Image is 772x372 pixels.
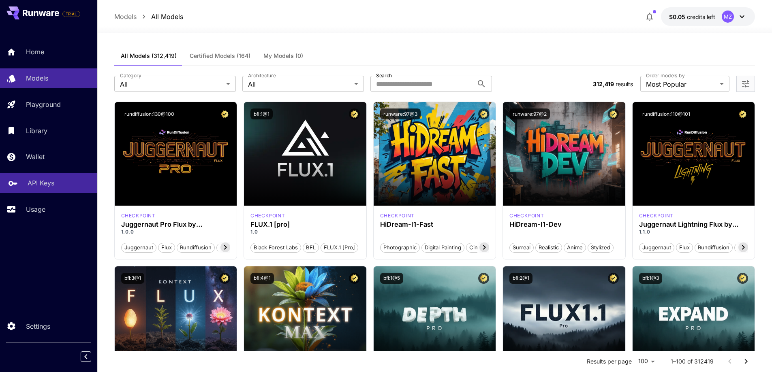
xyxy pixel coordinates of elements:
div: HiDream Dev [509,212,544,219]
p: 1–100 of 312419 [671,357,714,366]
div: fluxpro [250,212,285,219]
button: Go to next page [738,353,754,370]
span: $0.05 [669,13,687,20]
span: rundiffusion [177,244,214,252]
button: bfl:4@1 [250,273,274,284]
p: Playground [26,100,61,109]
span: Digital Painting [422,244,464,252]
span: All Models (312,419) [121,52,177,60]
span: flux [158,244,175,252]
p: 1.0.0 [121,228,231,236]
button: Surreal [509,242,534,253]
button: schnell [734,242,759,253]
p: Results per page [587,357,632,366]
span: pro [217,244,231,252]
button: Certified Model – Vetted for best performance and includes a commercial license. [349,273,360,284]
button: pro [216,242,231,253]
h3: FLUX.1 [pro] [250,221,360,228]
button: Certified Model – Vetted for best performance and includes a commercial license. [349,108,360,119]
span: Black Forest Labs [251,244,301,252]
button: flux [676,242,693,253]
button: Collapse sidebar [81,351,91,362]
button: FLUX.1 [pro] [321,242,358,253]
span: results [616,81,633,87]
button: bfl:1@1 [250,108,273,119]
button: Photographic [380,242,420,253]
span: Realistic [536,244,562,252]
button: Certified Model – Vetted for best performance and includes a commercial license. [478,273,489,284]
p: Home [26,47,44,57]
div: $0.05 [669,13,715,21]
button: Anime [564,242,586,253]
button: Realistic [535,242,562,253]
h3: Juggernaut Lightning Flux by RunDiffusion [639,221,748,228]
label: Category [120,72,141,79]
a: All Models [151,12,183,21]
div: HiDream Fast [380,212,415,219]
button: juggernaut [639,242,674,253]
button: bfl:1@3 [639,273,662,284]
button: runware:97@2 [509,108,550,119]
nav: breadcrumb [114,12,183,21]
button: Certified Model – Vetted for best performance and includes a commercial license. [608,108,619,119]
span: Stylized [588,244,613,252]
h3: HiDream-I1-Dev [509,221,619,228]
p: checkpoint [509,212,544,219]
p: 1.1.0 [639,228,748,236]
span: Cinematic [466,244,497,252]
button: rundiffusion [695,242,733,253]
div: MZ [722,11,734,23]
a: Models [114,12,137,21]
h3: HiDream-I1-Fast [380,221,490,228]
p: Wallet [26,152,45,162]
span: My Models (0) [263,52,303,60]
div: FLUX.1 D [639,212,674,219]
button: Certified Model – Vetted for best performance and includes a commercial license. [737,108,748,119]
p: checkpoint [380,212,415,219]
label: Architecture [248,72,276,79]
span: TRIAL [63,11,80,17]
span: Most Popular [646,79,716,89]
button: juggernaut [121,242,156,253]
button: Black Forest Labs [250,242,301,253]
span: All [120,79,223,89]
button: Open more filters [741,79,751,89]
button: $0.05MZ [661,7,755,26]
span: FLUX.1 [pro] [321,244,358,252]
p: Usage [26,204,45,214]
button: runware:97@3 [380,108,421,119]
span: rundiffusion [695,244,732,252]
button: Stylized [588,242,614,253]
p: API Keys [28,178,54,188]
button: Certified Model – Vetted for best performance and includes a commercial license. [219,273,230,284]
p: Models [26,73,48,83]
span: BFL [303,244,319,252]
span: credits left [687,13,715,20]
span: schnell [735,244,759,252]
p: 1.0 [250,228,360,236]
p: Settings [26,321,50,331]
span: All [248,79,351,89]
button: Certified Model – Vetted for best performance and includes a commercial license. [608,273,619,284]
button: flux [158,242,175,253]
button: Cinematic [466,242,497,253]
button: rundiffusion [177,242,215,253]
h3: Juggernaut Pro Flux by RunDiffusion [121,221,231,228]
div: Collapse sidebar [87,349,97,364]
button: bfl:2@1 [509,273,532,284]
label: Order models by [646,72,684,79]
span: Add your payment card to enable full platform functionality. [62,9,80,19]
p: Library [26,126,47,136]
span: juggernaut [122,244,156,252]
button: Certified Model – Vetted for best performance and includes a commercial license. [478,108,489,119]
button: Digital Painting [421,242,464,253]
p: checkpoint [250,212,285,219]
div: FLUX.1 D [121,212,156,219]
span: Photographic [381,244,419,252]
